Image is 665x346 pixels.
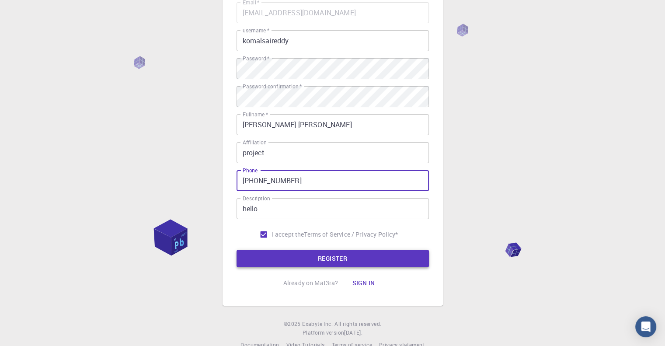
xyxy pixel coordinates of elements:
a: [DATE]. [344,329,362,337]
p: Terms of Service / Privacy Policy * [304,230,398,239]
span: All rights reserved. [334,320,381,329]
button: Sign in [345,274,382,292]
div: Open Intercom Messenger [635,316,656,337]
a: Terms of Service / Privacy Policy* [304,230,398,239]
label: Password [243,55,269,62]
label: Phone [243,167,258,174]
button: REGISTER [237,250,429,267]
label: Password confirmation [243,83,302,90]
span: Exabyte Inc. [302,320,333,327]
label: Affiliation [243,139,266,146]
p: Already on Mat3ra? [283,279,338,287]
span: Platform version [303,329,344,337]
a: Exabyte Inc. [302,320,333,329]
label: Description [243,195,270,202]
label: Fullname [243,111,268,118]
span: [DATE] . [344,329,362,336]
span: © 2025 [284,320,302,329]
span: I accept the [272,230,304,239]
label: username [243,27,269,34]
